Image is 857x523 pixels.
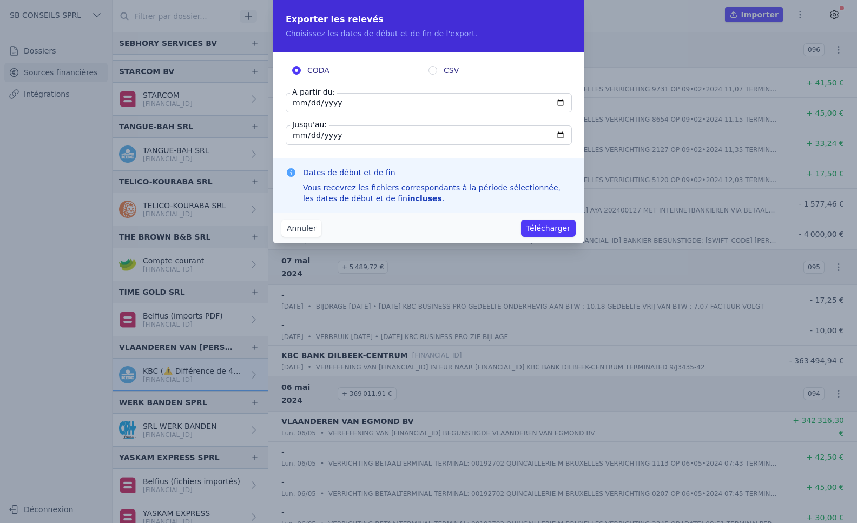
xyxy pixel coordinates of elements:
[286,13,571,26] h2: Exporter les relevés
[303,182,571,204] div: Vous recevrez les fichiers correspondants à la période sélectionnée, les dates de début et de fin .
[428,65,565,76] label: CSV
[290,87,337,97] label: A partir du:
[428,66,437,75] input: CSV
[281,220,321,237] button: Annuler
[292,65,428,76] label: CODA
[444,65,459,76] span: CSV
[290,119,329,130] label: Jusqu'au:
[292,66,301,75] input: CODA
[307,65,329,76] span: CODA
[407,194,442,203] strong: incluses
[521,220,576,237] button: Télécharger
[286,28,571,39] p: Choisissez les dates de début et de fin de l'export.
[303,167,571,178] h3: Dates de début et de fin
